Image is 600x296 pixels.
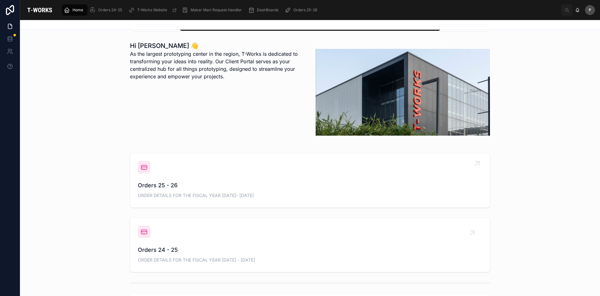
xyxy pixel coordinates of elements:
a: Orders 25-26 [283,4,322,16]
img: App logo [25,5,54,15]
img: 20656-Tworks-build.png [316,49,490,136]
div: scrollable content [59,3,561,17]
span: P [589,8,591,13]
a: Orders 25 - 26ORDER DETAILS FOR THE FISCAL YEAR [DATE]- [DATE] [130,153,490,207]
span: Orders 24 - 25 [138,246,482,254]
span: Orders 25 - 26 [138,181,482,190]
span: Maker Mart Request Handler [191,8,242,13]
p: As the largest prototyping center in the region, T-Works is dedicated to transforming your ideas ... [130,50,304,80]
span: DashBoards [257,8,278,13]
span: T-Works Website [137,8,167,13]
a: Maker Mart Request Handler [180,4,246,16]
a: Home [62,4,87,16]
a: Orders 24 - 25ORDER DETAILS FOR THE FISCAL YEAR [DATE] - [DATE] [130,218,490,272]
span: Orders 24-25 [98,8,122,13]
a: T-Works Website [127,4,180,16]
a: Orders 24-25 [87,4,127,16]
span: ORDER DETAILS FOR THE FISCAL YEAR [DATE]- [DATE] [138,192,482,199]
a: DashBoards [246,4,283,16]
h1: Hi [PERSON_NAME] 👋 [130,41,304,50]
span: Orders 25-26 [293,8,317,13]
span: Home [72,8,83,13]
span: ORDER DETAILS FOR THE FISCAL YEAR [DATE] - [DATE] [138,257,482,263]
